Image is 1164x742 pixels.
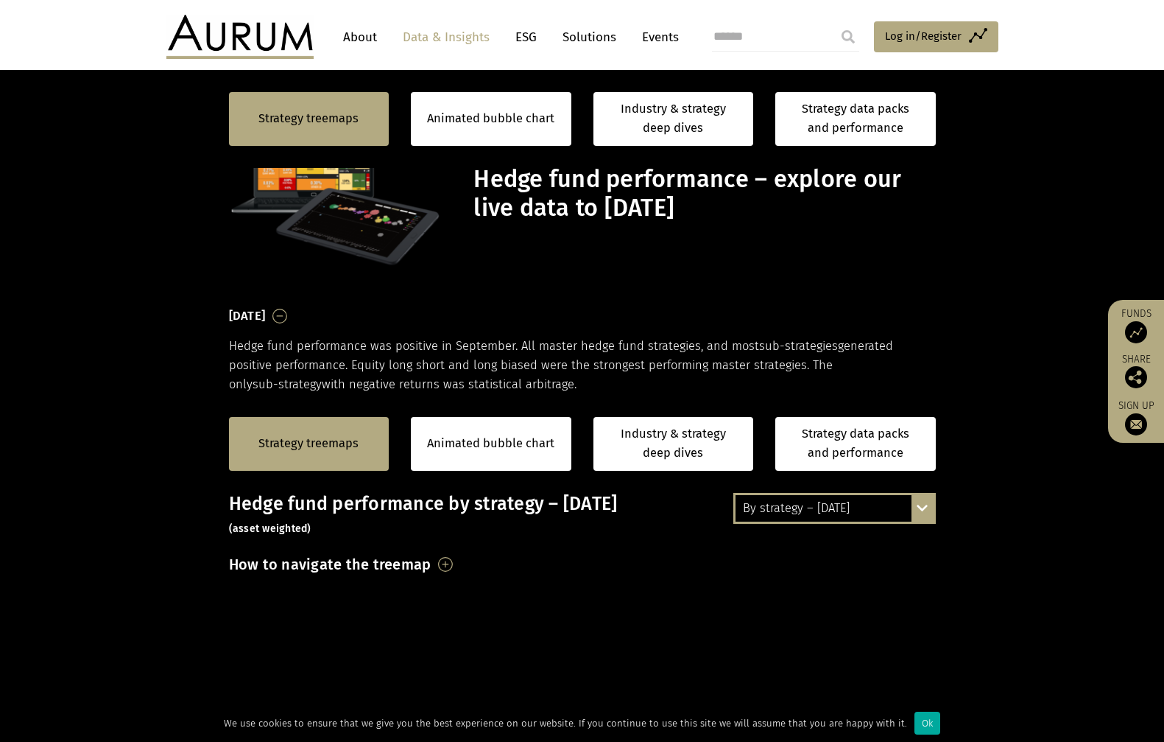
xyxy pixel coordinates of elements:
a: Strategy data packs and performance [775,92,936,146]
span: Log in/Register [885,27,962,45]
a: Sign up [1115,399,1157,435]
a: Funds [1115,307,1157,343]
a: Events [635,24,679,51]
h3: Hedge fund performance by strategy – [DATE] [229,493,936,537]
img: Aurum [166,15,314,59]
p: Hedge fund performance was positive in September. All master hedge fund strategies, and most gene... [229,337,936,395]
a: Strategy treemaps [258,109,359,128]
div: Share [1115,354,1157,388]
h3: [DATE] [229,305,266,327]
span: sub-strategies [759,339,838,353]
a: Strategy treemaps [258,434,359,453]
a: About [336,24,384,51]
a: Animated bubble chart [427,109,554,128]
a: Strategy data packs and performance [775,417,936,471]
span: sub-strategy [253,377,322,391]
h3: How to navigate the treemap [229,552,431,577]
a: Animated bubble chart [427,434,554,453]
a: Log in/Register [874,21,998,52]
a: Industry & strategy deep dives [593,417,754,471]
h1: Hedge fund performance – explore our live data to [DATE] [473,165,931,223]
a: Data & Insights [395,24,497,51]
img: Share this post [1125,366,1147,388]
a: Solutions [555,24,624,51]
div: Ok [914,712,940,735]
img: Access Funds [1125,321,1147,343]
div: By strategy – [DATE] [736,495,934,522]
small: (asset weighted) [229,522,311,535]
a: ESG [508,24,544,51]
input: Submit [833,22,863,52]
img: Sign up to our newsletter [1125,413,1147,435]
a: Industry & strategy deep dives [593,92,754,146]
